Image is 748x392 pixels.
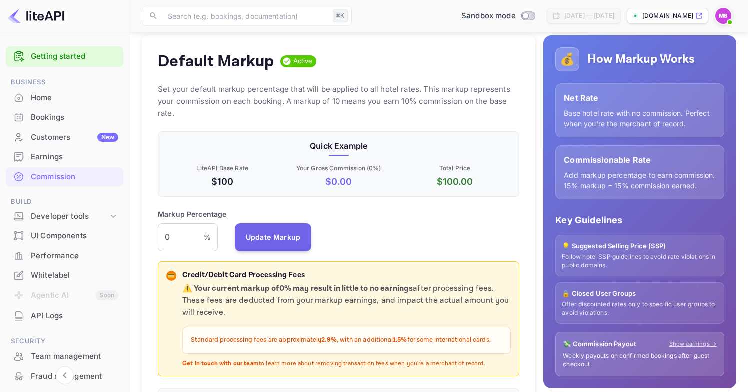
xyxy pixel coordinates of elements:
[6,46,123,67] div: Getting started
[6,306,123,326] div: API Logs
[6,147,123,167] div: Earnings
[6,347,123,366] div: Team management
[31,351,118,362] div: Team management
[6,226,123,245] a: UI Components
[6,147,123,166] a: Earnings
[564,108,716,129] p: Base hotel rate with no commission. Perfect when you're the merchant of record.
[6,77,123,88] span: Business
[6,367,123,386] div: Fraud management
[715,8,731,24] img: Mehdi Baitach
[6,336,123,347] span: Security
[166,164,278,173] p: LiteAPI Base Rate
[564,92,716,104] p: Net Rate
[289,56,317,66] span: Active
[562,289,718,299] p: 🔒 Closed User Groups
[6,196,123,207] span: Build
[56,366,74,384] button: Collapse navigation
[282,175,394,188] p: $ 0.00
[6,266,123,284] a: Whitelabel
[6,88,123,107] a: Home
[6,306,123,325] a: API Logs
[162,6,329,26] input: Search (e.g. bookings, documentation)
[393,336,407,344] strong: 1.5%
[158,223,204,251] input: 0
[6,266,123,285] div: Whitelabel
[8,8,64,24] img: LiteAPI logo
[564,11,614,20] div: [DATE] — [DATE]
[158,51,274,71] h4: Default Markup
[31,270,118,281] div: Whitelabel
[6,367,123,385] a: Fraud management
[563,352,717,369] p: Weekly payouts on confirmed bookings after guest checkout.
[191,335,502,345] p: Standard processing fees are approximately , with an additional for some international cards.
[31,250,118,262] div: Performance
[399,175,511,188] p: $ 100.00
[31,132,118,143] div: Customers
[564,154,716,166] p: Commissionable Rate
[158,83,519,119] p: Set your default markup percentage that will be applied to all hotel rates. This markup represent...
[457,10,539,22] div: Switch to Production mode
[31,371,118,382] div: Fraud management
[6,108,123,127] div: Bookings
[182,283,413,294] strong: ⚠️ Your current markup of 0 % may result in little to no earnings
[31,151,118,163] div: Earnings
[562,241,718,251] p: 💡 Suggested Selling Price (SSP)
[6,347,123,365] a: Team management
[166,175,278,188] p: $100
[204,232,211,242] p: %
[31,230,118,242] div: UI Components
[31,310,118,322] div: API Logs
[6,246,123,266] div: Performance
[399,164,511,173] p: Total Price
[562,253,718,270] p: Follow hotel SSP guidelines to avoid rate violations in public domains.
[333,9,348,22] div: ⌘K
[31,211,108,222] div: Developer tools
[167,271,175,280] p: 💳
[31,92,118,104] div: Home
[461,10,516,22] span: Sandbox mode
[669,340,717,348] a: Show earnings →
[587,51,695,67] h5: How Markup Works
[166,140,511,152] p: Quick Example
[6,88,123,108] div: Home
[31,51,118,62] a: Getting started
[6,226,123,246] div: UI Components
[562,300,718,317] p: Offer discounted rates only to specific user groups to avoid violations.
[182,283,511,319] p: after processing fees. These fees are deducted from your markup earnings, and impact the actual a...
[6,128,123,147] div: CustomersNew
[97,133,118,142] div: New
[564,170,716,191] p: Add markup percentage to earn commission. 15% markup = 15% commission earned.
[6,108,123,126] a: Bookings
[282,164,394,173] p: Your Gross Commission ( 0 %)
[235,223,312,251] button: Update Markup
[182,360,259,367] strong: Get in touch with our team
[560,50,575,68] p: 💰
[6,167,123,187] div: Commission
[6,208,123,225] div: Developer tools
[31,112,118,123] div: Bookings
[642,11,693,20] p: [DOMAIN_NAME]
[31,171,118,183] div: Commission
[158,209,227,219] p: Markup Percentage
[555,213,724,227] p: Key Guidelines
[6,246,123,265] a: Performance
[563,339,636,349] p: 💸 Commission Payout
[321,336,337,344] strong: 2.9%
[6,128,123,146] a: CustomersNew
[6,167,123,186] a: Commission
[182,360,511,368] p: to learn more about removing transaction fees when you're a merchant of record.
[182,270,511,281] p: Credit/Debit Card Processing Fees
